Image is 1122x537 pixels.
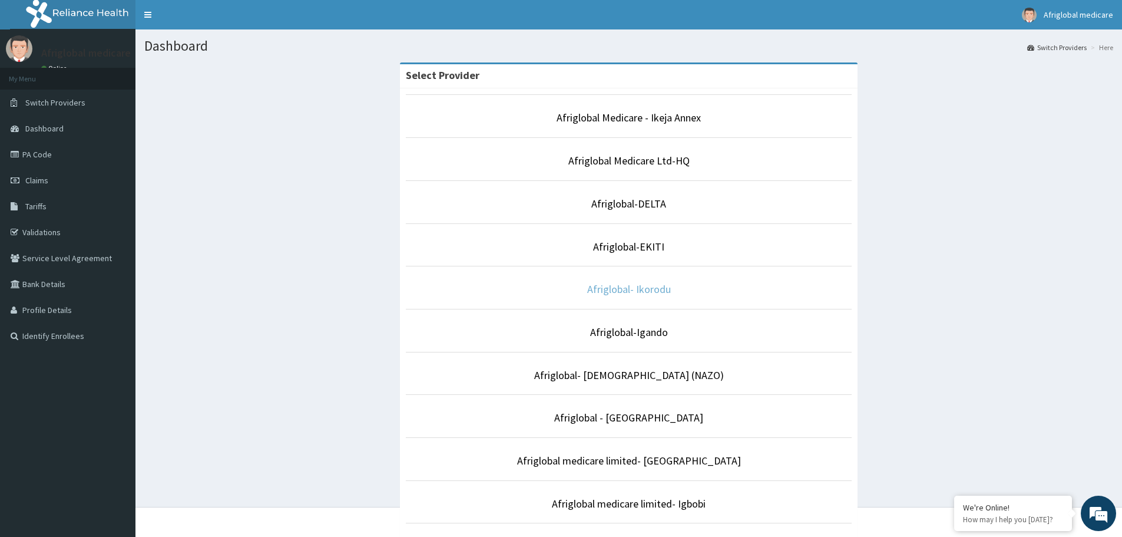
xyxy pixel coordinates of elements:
[406,68,479,82] strong: Select Provider
[963,502,1063,513] div: We're Online!
[593,240,664,253] a: Afriglobal-EKITI
[1088,42,1113,52] li: Here
[25,123,64,134] span: Dashboard
[534,368,724,382] a: Afriglobal- [DEMOGRAPHIC_DATA] (NAZO)
[41,64,69,73] a: Online
[557,111,701,124] a: Afriglobal Medicare - Ikeja Annex
[552,497,706,510] a: Afriglobal medicare limited- Igbobi
[41,48,131,58] p: Afriglobal medicare
[517,454,741,467] a: Afriglobal medicare limited- [GEOGRAPHIC_DATA]
[1027,42,1087,52] a: Switch Providers
[6,35,32,62] img: User Image
[144,38,1113,54] h1: Dashboard
[554,411,703,424] a: Afriglobal - [GEOGRAPHIC_DATA]
[25,97,85,108] span: Switch Providers
[568,154,690,167] a: Afriglobal Medicare Ltd-HQ
[1022,8,1037,22] img: User Image
[587,282,671,296] a: Afriglobal- Ikorodu
[25,175,48,186] span: Claims
[25,201,47,212] span: Tariffs
[963,515,1063,525] p: How may I help you today?
[590,325,668,339] a: Afriglobal-Igando
[591,197,666,210] a: Afriglobal-DELTA
[1044,9,1113,20] span: Afriglobal medicare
